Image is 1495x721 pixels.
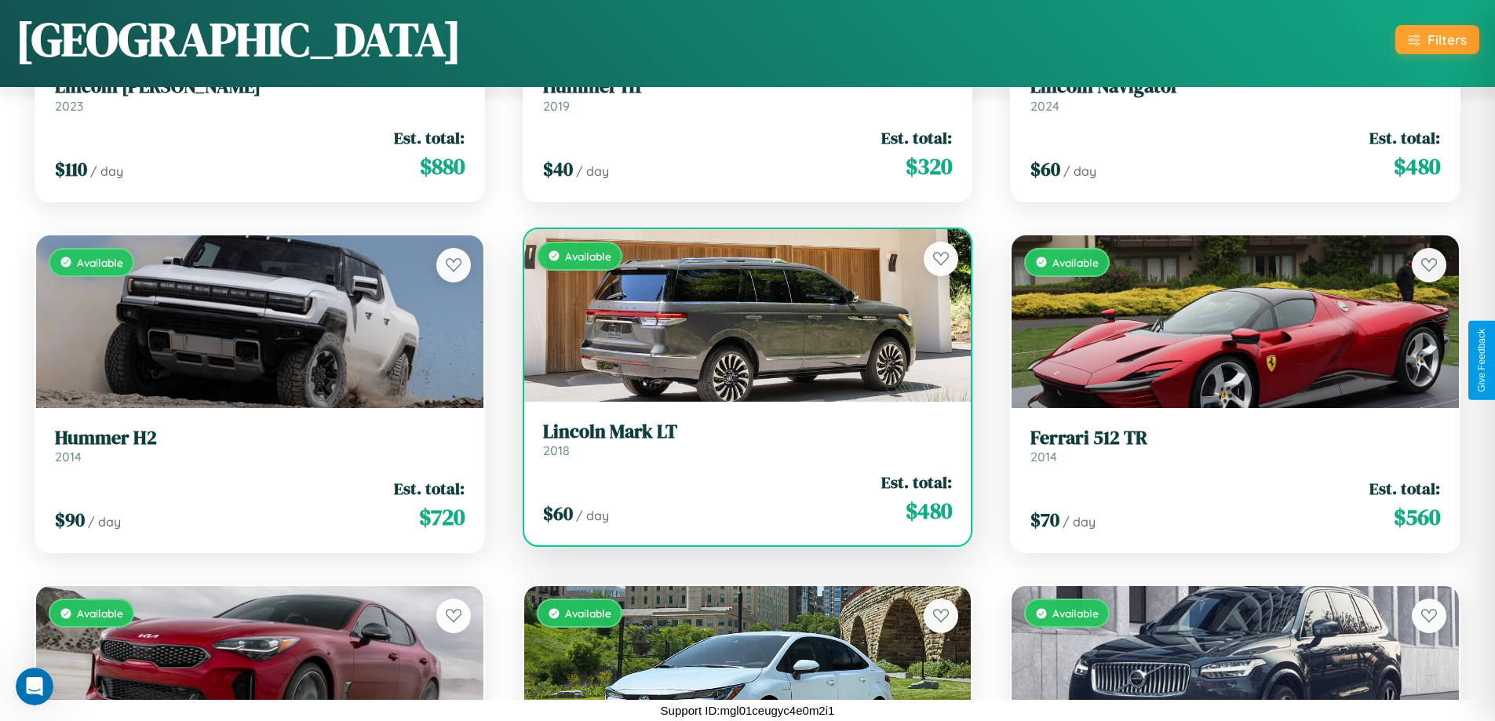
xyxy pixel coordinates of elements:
[881,471,952,493] span: Est. total:
[1030,427,1440,450] h3: Ferrari 512 TR
[77,256,123,269] span: Available
[420,151,465,182] span: $ 880
[55,427,465,465] a: Hummer H22014
[543,98,570,114] span: 2019
[394,477,465,500] span: Est. total:
[1030,75,1440,114] a: Lincoln Navigator2024
[565,606,611,620] span: Available
[77,606,123,620] span: Available
[88,514,121,530] span: / day
[1063,163,1096,179] span: / day
[565,249,611,263] span: Available
[661,700,835,721] p: Support ID: mgl01ceugyc4e0m2i1
[1394,501,1440,533] span: $ 560
[543,501,573,526] span: $ 60
[1052,256,1099,269] span: Available
[1369,126,1440,149] span: Est. total:
[1030,75,1440,98] h3: Lincoln Navigator
[1030,427,1440,465] a: Ferrari 512 TR2014
[1052,606,1099,620] span: Available
[576,508,609,523] span: / day
[55,156,87,182] span: $ 110
[1394,151,1440,182] span: $ 480
[1030,98,1059,114] span: 2024
[906,495,952,526] span: $ 480
[543,421,953,459] a: Lincoln Mark LT2018
[55,507,85,533] span: $ 90
[543,421,953,443] h3: Lincoln Mark LT
[543,442,570,458] span: 2018
[55,449,82,464] span: 2014
[55,98,83,114] span: 2023
[1369,477,1440,500] span: Est. total:
[1063,514,1096,530] span: / day
[1030,507,1059,533] span: $ 70
[543,75,953,98] h3: Hummer H1
[16,668,53,705] iframe: Intercom live chat
[543,75,953,114] a: Hummer H12019
[576,163,609,179] span: / day
[16,7,461,71] h1: [GEOGRAPHIC_DATA]
[394,126,465,149] span: Est. total:
[55,75,465,114] a: Lincoln [PERSON_NAME]2023
[1428,31,1467,48] div: Filters
[1476,329,1487,392] div: Give Feedback
[1030,449,1057,464] span: 2014
[419,501,465,533] span: $ 720
[55,427,465,450] h3: Hummer H2
[881,126,952,149] span: Est. total:
[906,151,952,182] span: $ 320
[55,75,465,98] h3: Lincoln [PERSON_NAME]
[1030,156,1060,182] span: $ 60
[543,156,573,182] span: $ 40
[90,163,123,179] span: / day
[1395,25,1479,54] button: Filters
